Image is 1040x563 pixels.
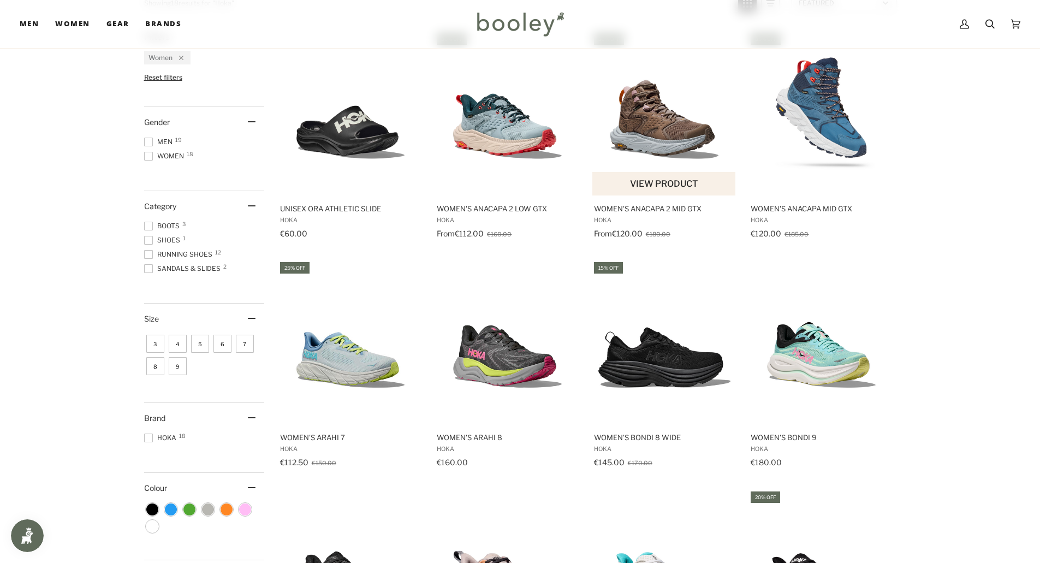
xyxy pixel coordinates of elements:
span: Size: 9 [169,357,187,375]
span: Women's Anacapa Mid GTX [751,204,892,214]
span: €60.00 [280,229,307,238]
span: €180.00 [751,458,782,467]
span: Hoka [751,216,892,224]
span: Size [144,314,159,323]
span: €185.00 [785,230,809,238]
span: Colour: Green [183,503,195,515]
span: Hoka [594,445,735,453]
span: €160.00 [487,230,512,238]
div: 20% off [751,491,780,503]
span: From [594,229,612,238]
span: €150.00 [312,459,336,467]
a: Women's Anacapa 2 Low GTX [435,32,580,242]
span: Colour: Blue [165,503,177,515]
span: Colour [144,483,175,493]
span: Hoka [280,216,421,224]
img: Hoka Women's Bondi 9 Blue Spark / Mint Fluorite - Booley Galway [749,270,894,415]
span: Women's Arahi 8 [437,432,578,442]
span: €120.00 [751,229,781,238]
a: Women's Arahi 8 [435,260,580,471]
span: €180.00 [646,230,670,238]
span: Size: 6 [213,335,231,353]
a: Women's Anacapa Mid GTX [749,32,894,242]
a: Unisex Ora Athletic Slide [278,32,423,242]
span: Colour: Pink [239,503,251,515]
div: 25% off [280,262,310,274]
span: €120.00 [612,229,643,238]
span: Colour: Grey [202,503,214,515]
span: €170.00 [628,459,652,467]
img: Hoka Women's Anacapa 2 Low GTX Druzy / Dawn Light - Booley Galway [435,41,580,186]
span: 3 [182,221,186,227]
span: Women [148,54,173,62]
span: Women's Bondi 8 Wide [594,432,735,442]
span: Size: 8 [146,357,164,375]
span: Hoka [437,216,578,224]
span: Size: 3 [146,335,164,353]
span: Hoka [280,445,421,453]
span: 18 [179,433,186,438]
span: Hoka [751,445,892,453]
span: Gender [144,117,170,127]
img: Hoka Women's Anacapa Mid GTX Real Teal / Outer Space - Booley Galway [749,41,894,186]
span: Women's Arahi 7 [280,432,421,442]
img: Hoka Women's Arahi 7 Illusion / Dusk - Booley Galway [278,270,423,415]
span: Colour: Black [146,503,158,515]
img: Hoka Unisex Ora Athletic Slide Varsity Black / White - Booley Galway [278,41,423,186]
span: Hoka [144,433,180,443]
span: 12 [215,250,221,255]
span: 1 [183,235,186,241]
span: Colour: White [146,520,158,532]
span: Men [20,19,39,29]
span: Women's Anacapa 2 Low GTX [437,204,578,214]
span: Reset filters [144,73,182,81]
span: Women [144,151,187,161]
span: Brand [144,413,165,423]
span: Hoka [437,445,578,453]
span: Colour: Orange [221,503,233,515]
span: €145.00 [594,458,625,467]
span: Women's Bondi 9 [751,432,892,442]
span: 19 [175,137,182,143]
span: From [437,229,455,238]
a: Women's Anacapa 2 Mid GTX [592,32,737,242]
span: Shoes [144,235,183,245]
a: Women's Arahi 7 [278,260,423,471]
span: Size: 7 [236,335,254,353]
img: Hoka Women's Anacapa 2 Mid GTX Dune / Ice Flow - Booley Galway [592,41,737,186]
span: Category [144,202,176,211]
span: Women's Anacapa 2 Mid GTX [594,204,735,214]
span: Size: 4 [169,335,187,353]
button: View product [592,172,736,195]
span: Men [144,137,176,147]
iframe: Button to open loyalty program pop-up [11,519,44,552]
span: Hoka [594,216,735,224]
li: Reset filters [144,73,264,81]
span: Running Shoes [144,250,216,259]
span: Sandals & Slides [144,264,224,274]
a: Women's Bondi 9 [749,260,894,471]
span: Unisex Ora Athletic Slide [280,204,421,214]
div: Remove filter: Women [173,54,183,62]
span: €160.00 [437,458,468,467]
div: 15% off [594,262,623,274]
span: Women [55,19,90,29]
span: Size: 5 [191,335,209,353]
a: Women's Bondi 8 Wide [592,260,737,471]
span: Gear [106,19,129,29]
span: €112.50 [280,458,308,467]
span: €112.00 [455,229,484,238]
img: Hoka Women's Arahi 8 Charcoal Grey / Grey Skies - Booley Galway [435,270,580,415]
img: Booley [472,8,568,40]
span: Brands [145,19,181,29]
span: 18 [187,151,193,157]
span: Boots [144,221,183,231]
span: 2 [223,264,227,269]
